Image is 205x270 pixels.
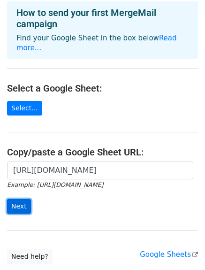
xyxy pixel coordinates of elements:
[7,162,193,179] input: Paste your Google Sheet URL here
[7,199,31,214] input: Next
[16,7,189,30] h4: How to send your first MergeMail campaign
[16,33,189,53] p: Find your Google Sheet in the box below
[140,250,198,259] a: Google Sheets
[7,101,42,116] a: Select...
[7,83,198,94] h4: Select a Google Sheet:
[158,225,205,270] iframe: Chat Widget
[7,249,53,264] a: Need help?
[16,34,177,52] a: Read more...
[7,181,103,188] small: Example: [URL][DOMAIN_NAME]
[7,147,198,158] h4: Copy/paste a Google Sheet URL:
